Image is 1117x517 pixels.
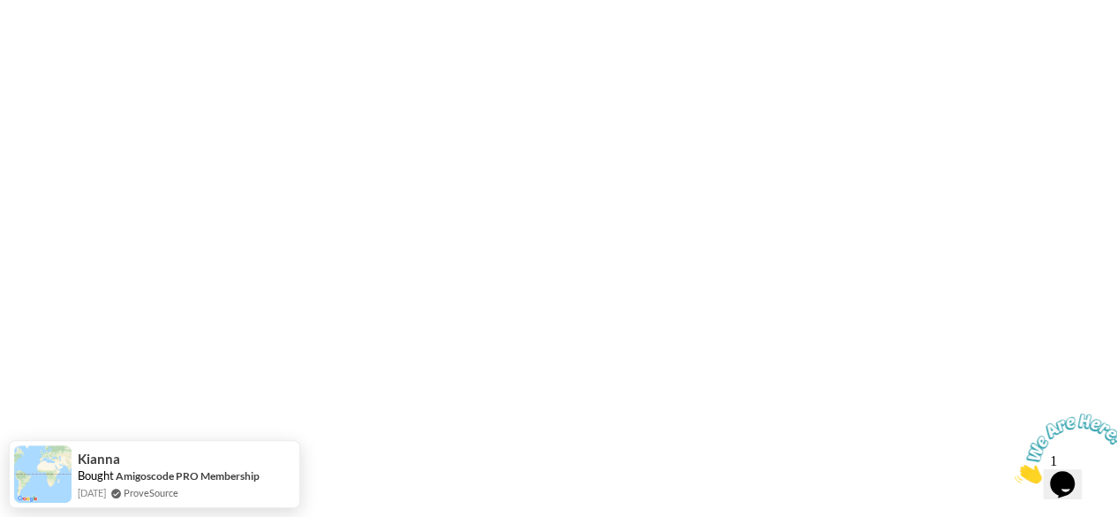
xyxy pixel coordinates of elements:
[14,445,72,503] img: provesource social proof notification image
[78,452,120,467] span: Kianna
[7,7,117,77] img: Chat attention grabber
[78,468,114,483] span: Bought
[7,7,14,22] span: 1
[116,469,260,483] a: Amigoscode PRO Membership
[1008,407,1117,490] iframe: chat widget
[124,485,178,500] a: ProveSource
[78,485,106,500] span: [DATE]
